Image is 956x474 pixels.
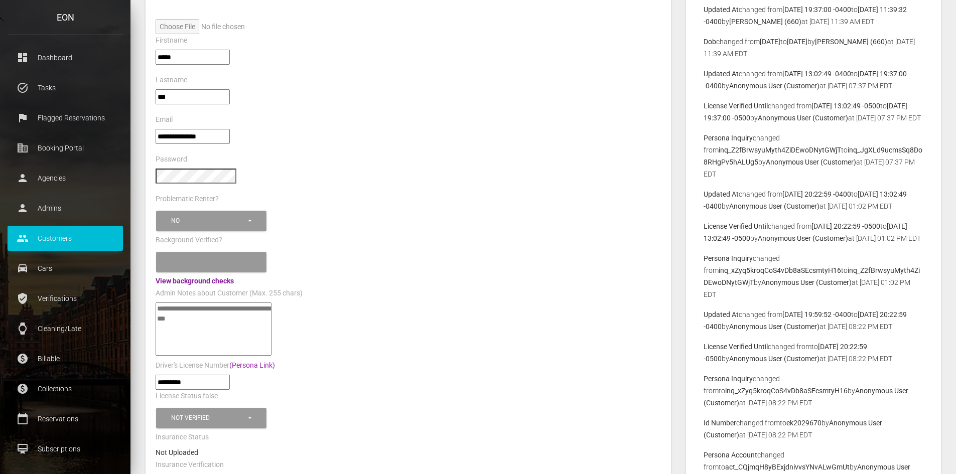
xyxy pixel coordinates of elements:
p: changed from to by at [DATE] 11:39 AM EDT [704,36,923,60]
label: Password [156,154,187,165]
p: changed from to by at [DATE] 11:39 AM EDT [704,4,923,28]
b: Anonymous User (Customer) [729,82,820,90]
p: changed from to by at [DATE] 07:37 PM EDT [704,100,923,124]
b: [DATE] 19:37:00 -0400 [782,6,851,14]
b: Persona Inquiry [704,134,753,142]
b: Anonymous User (Customer) [766,158,856,166]
a: watch Cleaning/Late [8,316,123,341]
b: Id Number [704,419,736,427]
p: Reservations [15,411,115,426]
b: inq_xZyq5kroqCoS4vDb8aSEcsmtyH16 [725,387,848,395]
b: Anonymous User (Customer) [729,355,820,363]
b: [DATE] 13:02:49 -0500 [811,102,880,110]
strong: Not Uploaded [156,448,198,456]
p: changed from to by at [DATE] 08:22 PM EDT [704,373,923,409]
p: Verifications [15,291,115,306]
p: changed from to by at [DATE] 08:22 PM EDT [704,308,923,333]
b: [PERSON_NAME] (660) [815,38,887,46]
b: [DATE] 13:02:49 -0400 [782,70,851,78]
p: Dashboard [15,50,115,65]
b: Anonymous User (Customer) [758,114,848,122]
p: changed from to by at [DATE] 08:22 PM EDT [704,341,923,365]
a: (Persona Link) [229,361,275,369]
p: Cars [15,261,115,276]
b: inq_xZyq5kroqCoS4vDb8aSEcsmtyH16 [719,266,841,274]
a: drive_eta Cars [8,256,123,281]
label: Insurance Status [156,432,209,442]
b: [DATE] [787,38,807,46]
div: No [171,217,247,225]
label: Lastname [156,75,187,85]
b: Persona Inquiry [704,254,753,262]
label: Insurance Verification [156,460,224,470]
p: Cleaning/Late [15,321,115,336]
p: Tasks [15,80,115,95]
b: Anonymous User (Customer) [729,323,820,331]
a: dashboard Dashboard [8,45,123,70]
a: paid Billable [8,346,123,371]
label: Problematic Renter? [156,194,219,204]
a: paid Collections [8,376,123,401]
p: changed from to by at [DATE] 01:02 PM EDT [704,252,923,300]
p: Billable [15,351,115,366]
b: Dob [704,38,716,46]
p: changed from to by at [DATE] 08:22 PM EDT [704,417,923,441]
b: Updated At [704,6,739,14]
b: [PERSON_NAME] (660) [729,18,801,26]
button: No [156,211,266,231]
a: people Customers [8,226,123,251]
a: corporate_fare Booking Portal [8,135,123,161]
p: Flagged Reservations [15,110,115,125]
b: Persona Account [704,451,757,459]
b: License Verified Until [704,343,768,351]
a: verified_user Verifications [8,286,123,311]
p: changed from to by at [DATE] 01:02 PM EDT [704,188,923,212]
div: Please select [171,258,247,266]
b: Persona Inquiry [704,375,753,383]
p: Admins [15,201,115,216]
b: License Verified Until [704,102,768,110]
b: [DATE] 19:59:52 -0400 [782,310,851,319]
b: Anonymous User (Customer) [758,234,848,242]
a: flag Flagged Reservations [8,105,123,130]
a: card_membership Subscriptions [8,436,123,461]
a: task_alt Tasks [8,75,123,100]
a: View background checks [156,277,234,285]
label: Firstname [156,36,187,46]
div: Not Verified [171,414,247,422]
b: Updated At [704,70,739,78]
b: Anonymous User (Customer) [761,278,852,286]
b: License Verified Until [704,222,768,230]
label: Email [156,115,173,125]
b: inq_Z2fBrwsyuMyth4ZiDEwoDNytGWjT [719,146,841,154]
p: Subscriptions [15,441,115,456]
button: Not Verified [156,408,266,428]
p: changed from to by at [DATE] 07:37 PM EDT [704,68,923,92]
b: [DATE] 20:22:59 -0500 [811,222,880,230]
label: License Status false [156,391,218,401]
a: person Agencies [8,166,123,191]
a: person Admins [8,196,123,221]
b: Updated At [704,190,739,198]
b: Anonymous User (Customer) [729,202,820,210]
p: Customers [15,231,115,246]
p: changed from to by at [DATE] 07:37 PM EDT [704,132,923,180]
p: Collections [15,381,115,396]
b: ek2029670 [786,419,822,427]
p: Booking Portal [15,140,115,155]
a: calendar_today Reservations [8,406,123,431]
b: act_CQjmqH8yBExjdnivvsYNvALwGmUt [725,463,850,471]
b: [DATE] 20:22:59 -0400 [782,190,851,198]
button: Please select [156,252,266,272]
label: Background Verified? [156,235,222,245]
p: Agencies [15,171,115,186]
b: [DATE] [760,38,780,46]
b: Updated At [704,310,739,319]
p: changed from to by at [DATE] 01:02 PM EDT [704,220,923,244]
label: Driver's License Number [156,361,275,371]
label: Admin Notes about Customer (Max. 255 chars) [156,288,303,298]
